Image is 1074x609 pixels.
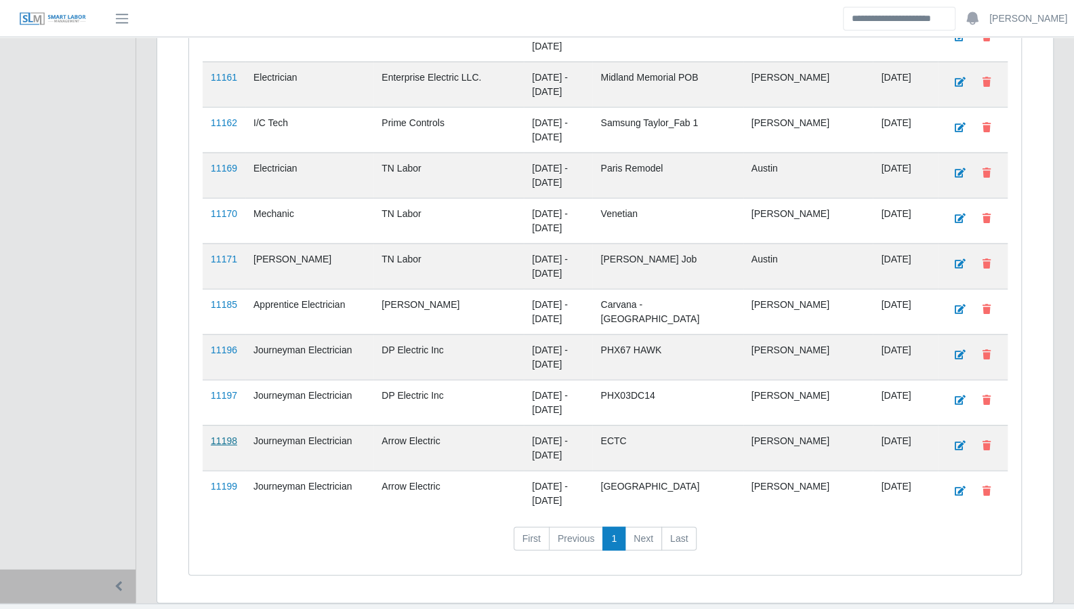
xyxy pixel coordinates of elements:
td: [PERSON_NAME] [743,471,873,516]
a: 11171 [211,254,237,264]
td: [DATE] [873,16,938,62]
td: Austin [743,153,873,198]
td: Electrician [245,153,373,198]
td: Journeyman Electrician [245,380,373,425]
td: [DATE] - [DATE] [524,107,592,153]
td: DP Electric Inc [373,380,524,425]
td: Queen Creek Public Safety [592,16,743,62]
a: 11196 [211,345,237,355]
td: [PERSON_NAME] Job [592,243,743,289]
td: Electrician [245,62,373,107]
td: Enterprise Electric LLC. [373,62,524,107]
td: [DATE] [873,153,938,198]
a: 11198 [211,435,237,446]
a: [PERSON_NAME] [989,12,1067,26]
td: [DATE] [873,107,938,153]
a: 11199 [211,481,237,492]
td: [DATE] - [DATE] [524,334,592,380]
td: [PERSON_NAME] [373,289,524,334]
td: Paris Remodel [592,153,743,198]
td: PHX67 HAWK [592,334,743,380]
td: Arrow Electric [373,471,524,516]
a: 11169 [211,163,237,174]
a: 11185 [211,299,237,310]
td: [PERSON_NAME] [245,243,373,289]
td: PHX03DC14 [592,380,743,425]
td: TN Labor [373,153,524,198]
td: Journeyman Electrician [245,334,373,380]
td: [DATE] [873,425,938,471]
td: [DATE] - [DATE] [524,62,592,107]
td: [DATE] - [DATE] [524,16,592,62]
td: [PERSON_NAME] [743,62,873,107]
img: SLM Logo [19,12,87,26]
td: [DATE] - [DATE] [524,380,592,425]
input: Search [843,7,955,31]
td: I/C Tech [245,107,373,153]
a: 11197 [211,390,237,401]
td: [PERSON_NAME] [743,16,873,62]
td: [DATE] [873,380,938,425]
td: DP Electric Inc [373,334,524,380]
td: [DATE] - [DATE] [524,198,592,243]
td: [PERSON_NAME] [743,334,873,380]
td: [DATE] [873,471,938,516]
td: Prime Controls [373,107,524,153]
a: 11170 [211,208,237,219]
td: Journeyman Electrician [245,16,373,62]
td: [GEOGRAPHIC_DATA] [592,471,743,516]
td: Midland Memorial POB [592,62,743,107]
td: Journeyman Electrician [245,471,373,516]
td: Carvana - [GEOGRAPHIC_DATA] [592,289,743,334]
td: [DATE] - [DATE] [524,243,592,289]
td: [PERSON_NAME] [743,198,873,243]
td: Arrow Electric [373,425,524,471]
td: Austin [743,243,873,289]
td: [DATE] [873,334,938,380]
td: Samsung Taylor_Fab 1 [592,107,743,153]
td: Apprentice Electrician [245,289,373,334]
td: [DATE] - [DATE] [524,153,592,198]
td: [DATE] [873,289,938,334]
td: [DATE] - [DATE] [524,425,592,471]
td: [DATE] - [DATE] [524,289,592,334]
a: 1 [602,527,625,551]
td: [DATE] [873,243,938,289]
td: TN Labor [373,198,524,243]
td: Journeyman Electrician [245,425,373,471]
td: [DATE] [873,198,938,243]
td: [DATE] [873,62,938,107]
td: [PERSON_NAME] [743,425,873,471]
a: 11162 [211,117,237,128]
td: [PERSON_NAME] [743,289,873,334]
td: ECTC [592,425,743,471]
td: Venetian [592,198,743,243]
td: TN Labor [373,243,524,289]
td: [PERSON_NAME] [743,107,873,153]
td: [PERSON_NAME] [743,380,873,425]
nav: pagination [203,527,1008,562]
a: 11161 [211,72,237,83]
td: DP Electric Inc [373,16,524,62]
td: Mechanic [245,198,373,243]
td: [DATE] - [DATE] [524,471,592,516]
